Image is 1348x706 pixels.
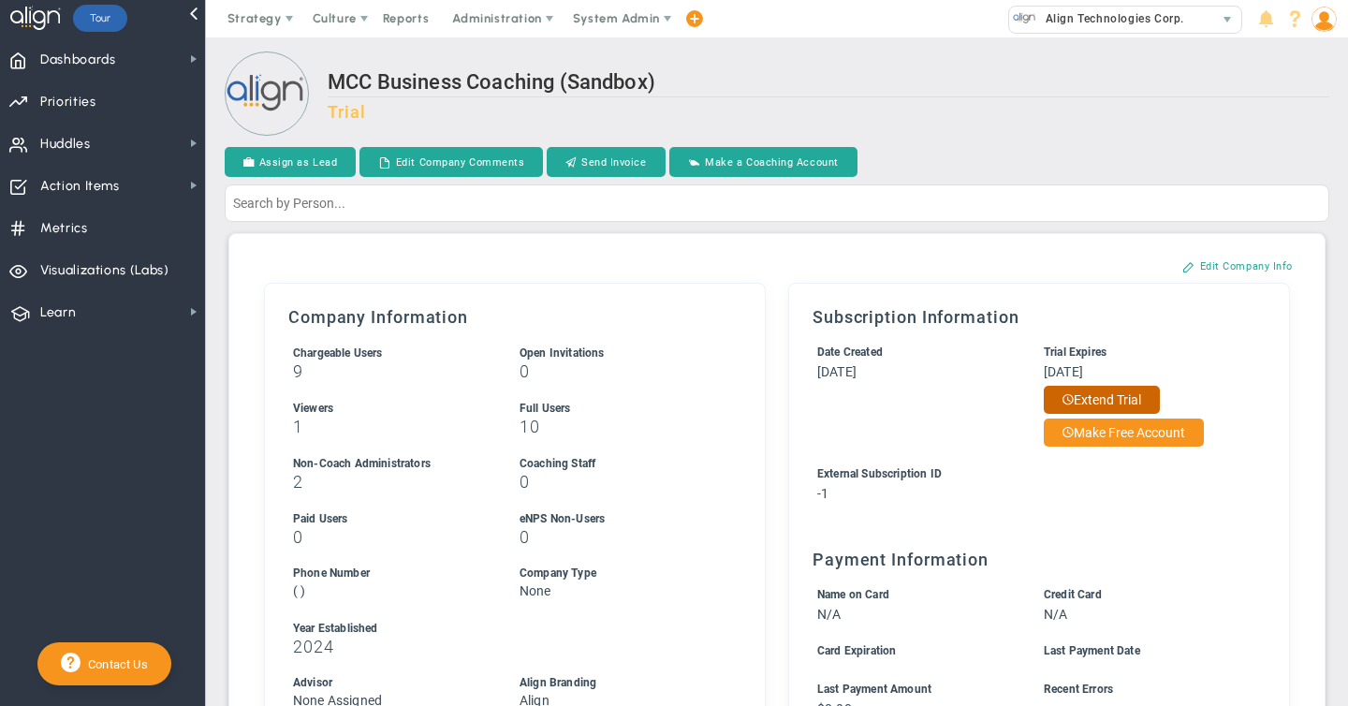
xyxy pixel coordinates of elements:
[293,512,348,525] span: Paid Users
[40,40,116,80] span: Dashboards
[669,147,857,177] button: Make a Coaching Account
[1044,419,1204,447] button: Make Free Account
[817,364,857,379] span: [DATE]
[288,307,741,327] h3: Company Information
[817,642,1009,660] div: Card Expiration
[817,586,1009,604] div: Name on Card
[40,82,96,122] span: Priorities
[1044,642,1236,660] div: Last Payment Date
[293,402,333,415] span: Viewers
[293,346,383,360] span: Chargeable Users
[40,209,88,248] span: Metrics
[817,607,841,622] span: N/A
[328,70,1329,97] h2: MCC Business Coaching (Sandbox)
[293,418,485,435] h3: 1
[293,565,485,582] div: Phone Number
[225,147,356,177] button: Assign as Lead
[1036,7,1184,31] span: Align Technologies Corp.
[520,418,711,435] h3: 10
[520,473,711,491] h3: 0
[1164,251,1311,281] button: Edit Company Info
[40,125,91,164] span: Huddles
[547,147,665,177] button: Send Invoice
[520,528,711,546] h3: 0
[293,473,485,491] h3: 2
[813,550,1266,569] h3: Payment Information
[293,583,298,598] span: (
[817,681,1009,699] div: Last Payment Amount
[520,565,711,582] div: Company Type
[1044,681,1236,699] div: Recent Errors
[1044,344,1236,361] div: Trial Expires
[313,11,357,25] span: Culture
[225,51,309,136] img: Loading...
[328,102,1329,122] h3: Trial
[1044,607,1067,622] span: N/A
[225,184,1329,222] input: Search by Person...
[293,362,485,380] h3: 9
[40,251,169,290] span: Visualizations (Labs)
[813,307,1266,327] h3: Subscription Information
[300,583,305,598] span: )
[573,11,660,25] span: System Admin
[293,457,431,470] span: Non-Coach Administrators
[1044,364,1083,379] span: [DATE]
[1311,7,1337,32] img: 50249.Person.photo
[520,457,595,470] span: Coaching Staff
[293,622,378,635] span: Year Established
[817,465,1236,483] div: External Subscription ID
[1044,586,1236,604] div: Credit Card
[293,638,711,655] h3: 2024
[359,147,543,177] button: Edit Company Comments
[293,674,485,692] div: Advisor
[293,528,485,546] h3: 0
[520,362,711,380] h3: 0
[817,344,1009,361] div: Date Created
[520,346,605,360] span: Open Invitations
[1013,7,1036,30] img: 10991.Company.photo
[1214,7,1241,33] span: select
[40,293,76,332] span: Learn
[520,512,605,525] span: eNPS Non-Users
[520,402,571,415] span: Full Users
[293,345,383,360] label: Includes Users + Open Invitations, excludes Coaching Staff
[520,674,711,692] div: Align Branding
[817,486,828,501] span: -1
[520,583,551,598] span: None
[452,11,541,25] span: Administration
[40,167,120,206] span: Action Items
[1044,386,1160,414] button: Extend Trial
[81,657,148,671] span: Contact Us
[227,11,282,25] span: Strategy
